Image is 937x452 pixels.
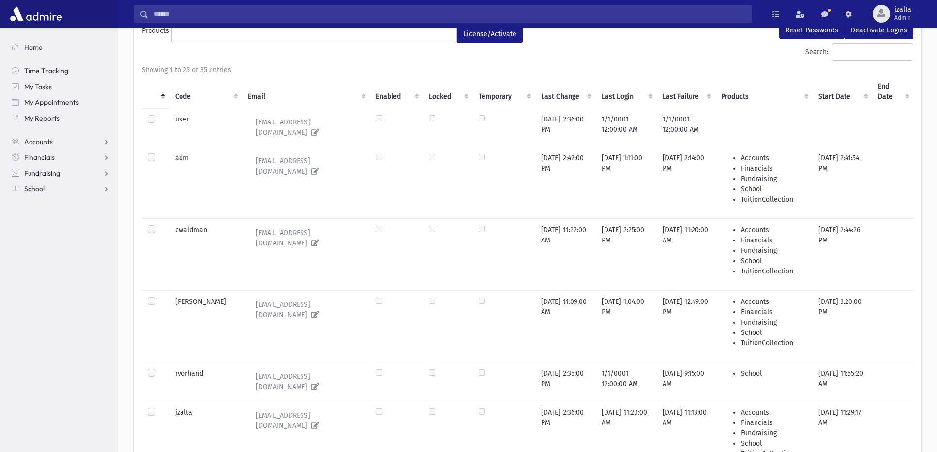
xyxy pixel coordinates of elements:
[142,65,913,75] div: Showing 1 to 25 of 35 entries
[169,147,242,218] td: adm
[142,75,169,108] th: : activate to sort column descending
[657,147,715,218] td: [DATE] 2:14:00 PM
[813,147,872,218] td: [DATE] 2:41:54 PM
[741,194,807,205] li: TuitionCollection
[4,110,118,126] a: My Reports
[24,137,53,146] span: Accounts
[248,368,364,395] a: [EMAIL_ADDRESS][DOMAIN_NAME]
[741,235,807,245] li: Financials
[845,22,913,39] button: Deactivate Logins
[535,290,596,362] td: [DATE] 11:09:00 AM
[8,4,64,24] img: AdmirePro
[741,266,807,276] li: TuitionCollection
[248,407,364,434] a: [EMAIL_ADDRESS][DOMAIN_NAME]
[248,297,364,323] a: [EMAIL_ADDRESS][DOMAIN_NAME]
[248,153,364,180] a: [EMAIL_ADDRESS][DOMAIN_NAME]
[24,82,52,91] span: My Tasks
[657,218,715,290] td: [DATE] 11:20:00 AM
[457,26,523,43] button: License/Activate
[657,75,715,108] th: Last Failure : activate to sort column ascending
[535,218,596,290] td: [DATE] 11:22:00 AM
[4,79,118,94] a: My Tasks
[4,94,118,110] a: My Appointments
[741,174,807,184] li: Fundraising
[169,218,242,290] td: cwaldman
[535,75,596,108] th: Last Change : activate to sort column ascending
[24,169,60,178] span: Fundraising
[741,418,807,428] li: Financials
[535,362,596,401] td: [DATE] 2:35:00 PM
[24,184,45,193] span: School
[242,75,370,108] th: Email : activate to sort column ascending
[596,108,657,147] td: 1/1/0001 12:00:00 AM
[24,114,60,122] span: My Reports
[4,134,118,150] a: Accounts
[813,290,872,362] td: [DATE] 3:20:00 PM
[657,290,715,362] td: [DATE] 12:49:00 PM
[596,218,657,290] td: [DATE] 2:25:00 PM
[535,108,596,147] td: [DATE] 2:36:00 PM
[596,362,657,401] td: 1/1/0001 12:00:00 AM
[779,22,845,39] button: Reset Passwords
[596,290,657,362] td: [DATE] 1:04:00 PM
[169,362,242,401] td: rvorhand
[741,184,807,194] li: School
[741,407,807,418] li: Accounts
[4,181,118,197] a: School
[813,75,872,108] th: Start Date : activate to sort column ascending
[473,75,535,108] th: Temporary : activate to sort column ascending
[741,163,807,174] li: Financials
[741,317,807,328] li: Fundraising
[657,108,715,147] td: 1/1/0001 12:00:00 AM
[248,114,364,141] a: [EMAIL_ADDRESS][DOMAIN_NAME]
[24,43,43,52] span: Home
[370,75,423,108] th: Enabled : activate to sort column ascending
[741,368,807,379] li: School
[741,153,807,163] li: Accounts
[894,6,911,14] span: jzalta
[169,290,242,362] td: [PERSON_NAME]
[4,63,118,79] a: Time Tracking
[741,225,807,235] li: Accounts
[813,362,872,401] td: [DATE] 11:55:20 AM
[805,43,913,61] label: Search:
[832,43,913,61] input: Search:
[741,297,807,307] li: Accounts
[657,362,715,401] td: [DATE] 9:15:00 AM
[715,75,813,108] th: Products : activate to sort column ascending
[741,307,807,317] li: Financials
[24,66,68,75] span: Time Tracking
[741,338,807,348] li: TuitionCollection
[741,428,807,438] li: Fundraising
[4,150,118,165] a: Financials
[24,153,55,162] span: Financials
[142,26,171,39] label: Products
[423,75,473,108] th: Locked : activate to sort column ascending
[248,225,364,251] a: [EMAIL_ADDRESS][DOMAIN_NAME]
[741,256,807,266] li: School
[741,245,807,256] li: Fundraising
[24,98,79,107] span: My Appointments
[148,5,752,23] input: Search
[596,75,657,108] th: Last Login : activate to sort column ascending
[169,108,242,147] td: user
[894,14,911,22] span: Admin
[872,75,913,108] th: End Date : activate to sort column ascending
[741,328,807,338] li: School
[741,438,807,449] li: School
[4,39,118,55] a: Home
[535,147,596,218] td: [DATE] 2:42:00 PM
[813,218,872,290] td: [DATE] 2:44:26 PM
[596,147,657,218] td: [DATE] 1:11:00 PM
[169,75,242,108] th: Code : activate to sort column ascending
[4,165,118,181] a: Fundraising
